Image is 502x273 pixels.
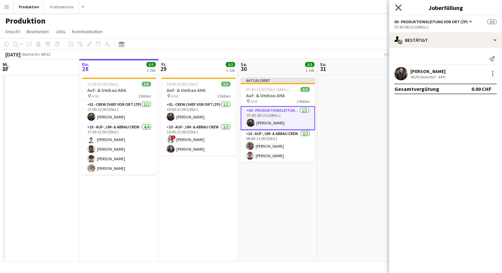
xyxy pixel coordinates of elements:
[471,86,491,92] div: 0.00 CHF
[240,65,247,73] span: 30
[27,29,49,34] span: Bearbeiten
[171,94,178,99] span: AHA
[161,78,236,156] app-job-card: 19:00-21:00 (2Std.)3/3Auf- & Umbau AHA AHA2 Rollen01 - Crew Chief vor Ort (ZP)1/119:00-21:00 (2St...
[147,68,155,73] div: 1 Job
[389,32,502,48] div: Bestätigt
[394,25,497,30] div: 07:45-08:15 (30Min.)
[226,62,235,67] span: 3/3
[82,101,156,123] app-card-role: 01 - Crew Chief vor Ort (ZP)1/117:00-22:00 (5Std.)[PERSON_NAME]
[138,94,151,99] span: 2 Rollen
[410,68,447,74] div: [PERSON_NAME]
[3,27,23,36] a: Ansicht
[226,68,235,73] div: 1 Job
[45,0,79,13] button: Eventservices
[87,82,119,87] span: 17:00-22:00 (5Std.)
[69,27,105,36] a: Kommunikation
[300,87,310,92] span: 3/3
[5,16,45,26] h1: Produktion
[5,51,21,58] div: [DATE]
[319,65,327,73] span: 31
[161,101,236,123] app-card-role: 01 - Crew Chief vor Ort (ZP)1/119:00-21:00 (2Std.)[PERSON_NAME]
[82,78,156,175] app-job-card: 17:00-22:00 (5Std.)5/5Auf- & Umbau AHA AHA2 Rollen01 - Crew Chief vor Ort (ZP)1/117:00-22:00 (5St...
[241,93,315,99] h3: Auf- & Umbau AHA
[487,19,497,24] span: 2/3
[241,78,315,162] app-job-card: Aktualisiert07:45-11:00 (3Std.15Min.)3/3Auf- & Umbau AHA AHA2 Rollen00 - Produktionsleitung vor O...
[41,52,50,57] div: MESZ
[14,0,45,13] button: Produktion
[146,62,156,67] span: 5/5
[437,74,447,79] div: 44m
[160,65,166,73] span: 29
[2,65,9,73] span: 27
[246,87,289,92] span: 07:45-11:00 (3Std.15Min.)
[305,68,314,73] div: 1 Job
[82,61,89,67] span: Do.
[53,27,68,36] a: Jobs
[3,61,9,67] span: Mi.
[72,29,103,34] span: Kommunikation
[241,130,315,162] app-card-role: 10 - Auf-, Um- & Abbau Crew2/208:00-11:00 (3Std.)[PERSON_NAME][PERSON_NAME]
[161,123,236,156] app-card-role: 10 - Auf-, Um- & Abbau Crew2/219:00-21:00 (2Std.)![PERSON_NAME][PERSON_NAME]
[92,94,99,99] span: AHA
[161,61,166,67] span: Fr.
[320,61,327,67] span: So.
[55,29,65,34] span: Jobs
[24,27,51,36] a: Bearbeiten
[389,3,502,12] h3: Joberfüllung
[82,87,156,93] h3: Auf- & Umbau AHA
[167,82,198,87] span: 19:00-21:00 (2Std.)
[394,86,439,92] div: Gesamtvergütung
[82,123,156,175] app-card-role: 10 - Auf-, Um- & Abbau Crew4/417:00-22:00 (5Std.)[PERSON_NAME][PERSON_NAME][PERSON_NAME][PERSON_N...
[241,78,315,83] div: Aktualisiert
[172,135,176,139] span: !
[142,82,151,87] span: 5/5
[5,29,20,34] span: Ansicht
[221,82,230,87] span: 3/3
[394,19,473,24] button: 00 - Produktionsleitung vor Ort (ZP)
[241,106,315,130] app-card-role: 00 - Produktionsleitung vor Ort (ZP)1/107:45-08:15 (30Min.)[PERSON_NAME]
[297,99,310,104] span: 2 Rollen
[305,62,314,67] span: 3/3
[161,87,236,93] h3: Auf- & Umbau AHA
[394,19,468,24] span: 00 - Produktionsleitung vor Ort (ZP)
[81,65,89,73] span: 28
[22,52,39,57] span: Woche 35
[410,74,437,79] div: Nicht bewertet
[250,99,258,104] span: AHA
[241,61,247,67] span: Sa.
[217,94,230,99] span: 2 Rollen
